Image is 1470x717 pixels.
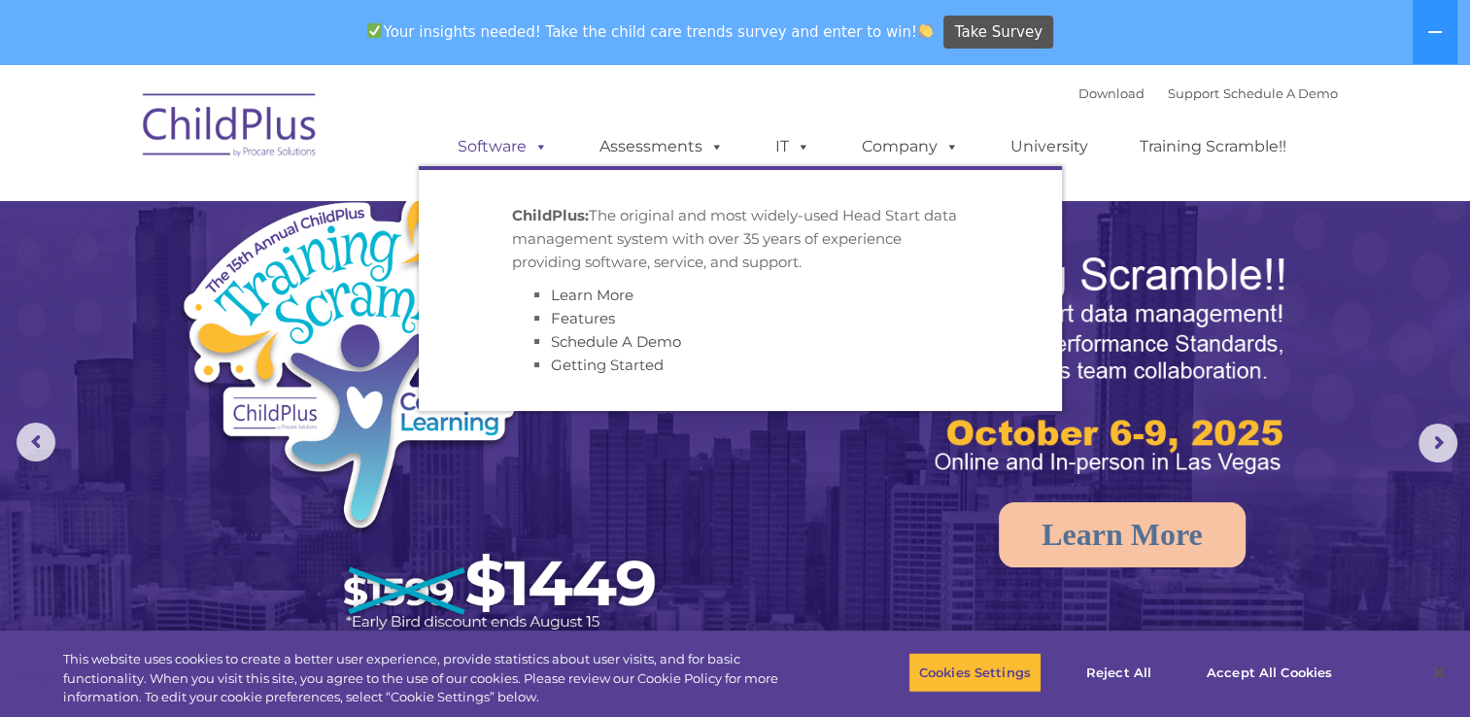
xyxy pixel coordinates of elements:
[918,23,933,38] img: 👏
[512,206,589,224] strong: ChildPlus:
[1196,652,1343,693] button: Accept All Cookies
[842,127,978,166] a: Company
[551,332,681,351] a: Schedule A Demo
[512,204,969,274] p: The original and most widely-used Head Start data management system with over 35 years of experie...
[991,127,1108,166] a: University
[908,652,1042,693] button: Cookies Settings
[270,208,353,222] span: Phone number
[551,286,633,304] a: Learn More
[133,80,327,177] img: ChildPlus by Procare Solutions
[943,16,1053,50] a: Take Survey
[359,13,941,51] span: Your insights needed! Take the child care trends survey and enter to win!
[1078,85,1338,101] font: |
[580,127,743,166] a: Assessments
[1418,651,1460,694] button: Close
[1058,652,1179,693] button: Reject All
[1168,85,1219,101] a: Support
[367,23,382,38] img: ✅
[551,309,615,327] a: Features
[999,502,1246,567] a: Learn More
[756,127,830,166] a: IT
[438,127,567,166] a: Software
[1120,127,1306,166] a: Training Scramble!!
[270,128,329,143] span: Last name
[955,16,1043,50] span: Take Survey
[551,356,664,374] a: Getting Started
[63,650,808,707] div: This website uses cookies to create a better user experience, provide statistics about user visit...
[1078,85,1145,101] a: Download
[1223,85,1338,101] a: Schedule A Demo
